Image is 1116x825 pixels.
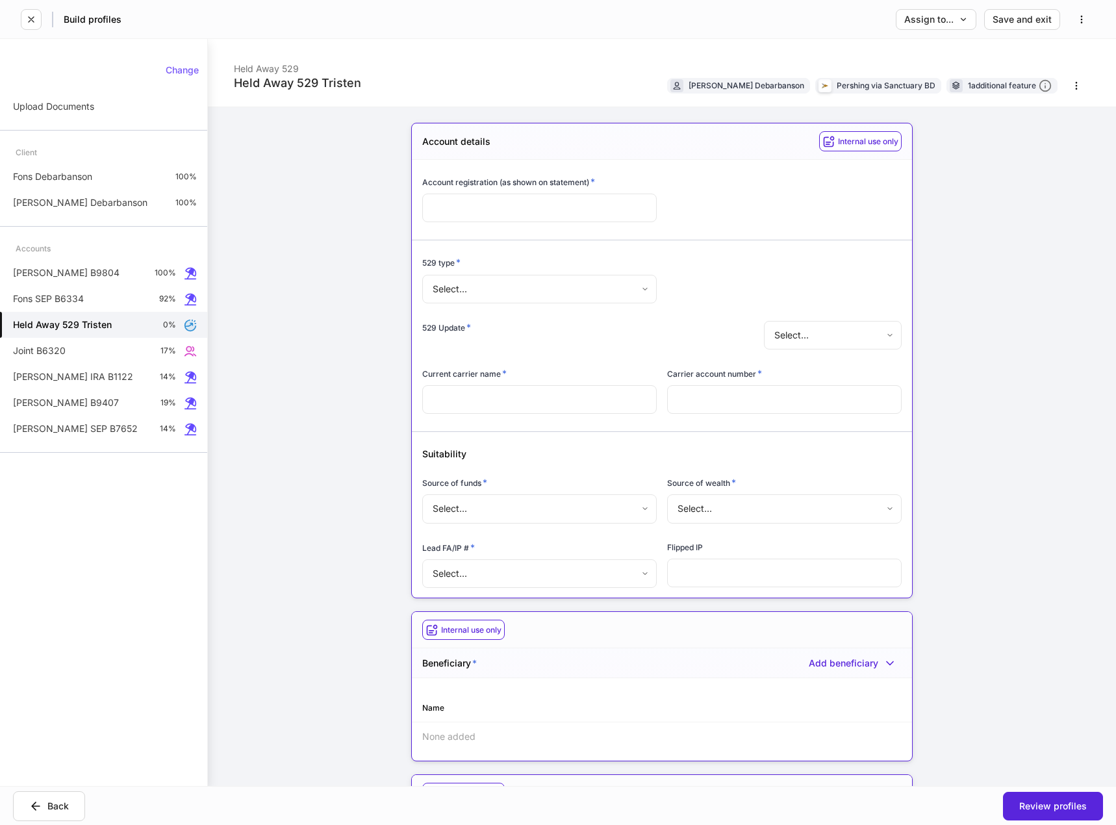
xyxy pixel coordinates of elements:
[837,79,935,92] div: Pershing via Sanctuary BD
[422,321,471,334] h6: 529 Update
[13,318,112,331] h5: Held Away 529 Tristen
[13,396,119,409] p: [PERSON_NAME] B9407
[968,79,1052,93] div: 1 additional feature
[422,476,487,489] h6: Source of funds
[904,15,968,24] div: Assign to...
[764,321,901,349] div: Select...
[422,541,475,554] h6: Lead FA/IP #
[13,266,120,279] p: [PERSON_NAME] B9804
[234,75,361,91] div: Held Away 529 Tristen
[422,135,490,148] h5: Account details
[13,292,84,305] p: Fons SEP B6334
[422,175,595,188] h6: Account registration (as shown on statement)
[689,79,804,92] div: [PERSON_NAME] Debarbanson
[1019,802,1087,811] div: Review profiles
[13,422,138,435] p: [PERSON_NAME] SEP B7652
[175,197,197,208] p: 100%
[422,559,656,588] div: Select...
[667,541,703,553] h6: Flipped IP
[838,135,898,147] h6: Internal use only
[809,657,902,670] button: Add beneficiary
[13,196,147,209] p: [PERSON_NAME] Debarbanson
[160,372,176,382] p: 14%
[159,294,176,304] p: 92%
[29,800,69,813] div: Back
[422,702,662,714] div: Name
[13,370,133,383] p: [PERSON_NAME] IRA B1122
[160,424,176,434] p: 14%
[422,256,461,269] h6: 529 type
[16,237,51,260] div: Accounts
[422,657,477,670] h5: Beneficiary
[993,15,1052,24] div: Save and exit
[422,367,507,380] h6: Current carrier name
[667,476,736,489] h6: Source of wealth
[441,624,501,636] h6: Internal use only
[1003,792,1103,820] button: Review profiles
[13,100,94,113] p: Upload Documents
[422,494,656,523] div: Select...
[13,791,85,821] button: Back
[157,60,207,81] button: Change
[160,398,176,408] p: 19%
[984,9,1060,30] button: Save and exit
[16,141,37,164] div: Client
[896,9,976,30] button: Assign to...
[13,170,92,183] p: Fons Debarbanson
[412,722,912,751] div: None added
[234,55,361,75] div: Held Away 529
[13,344,66,357] p: Joint B6320
[422,448,902,461] h5: Suitability
[160,346,176,356] p: 17%
[155,268,176,278] p: 100%
[166,66,199,75] div: Change
[667,494,901,523] div: Select...
[163,320,176,330] p: 0%
[422,275,656,303] div: Select...
[667,367,762,380] h6: Carrier account number
[64,13,121,26] h5: Build profiles
[175,171,197,182] p: 100%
